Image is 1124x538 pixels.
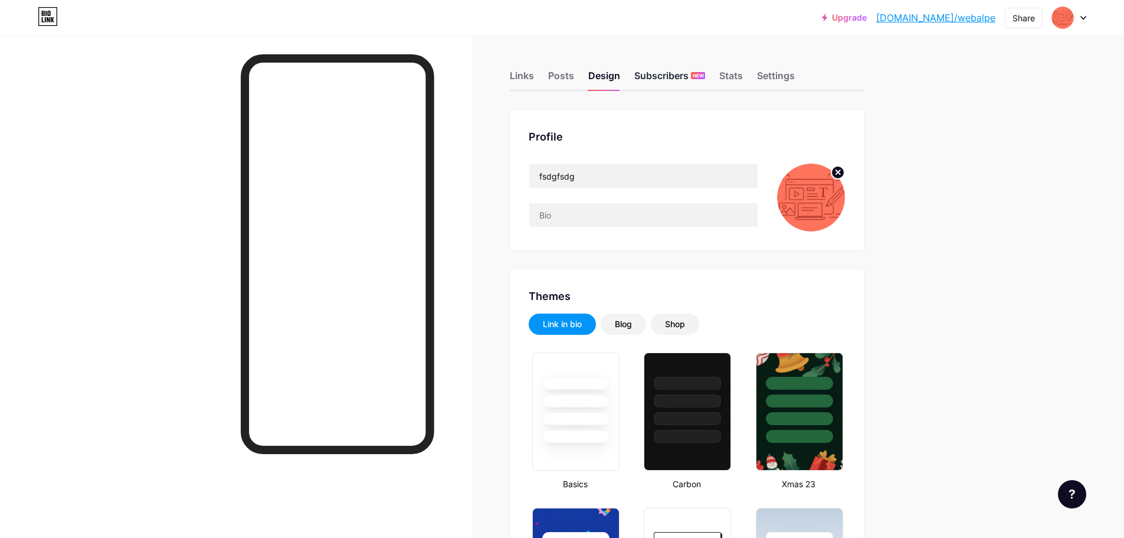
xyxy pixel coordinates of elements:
[615,318,632,330] div: Blog
[510,69,534,90] div: Links
[529,288,845,304] div: Themes
[752,478,845,490] div: Xmas 23
[719,69,743,90] div: Stats
[529,129,845,145] div: Profile
[1012,12,1035,24] div: Share
[822,13,867,22] a: Upgrade
[693,72,704,79] span: NEW
[529,203,758,227] input: Bio
[640,478,733,490] div: Carbon
[876,11,995,25] a: [DOMAIN_NAME]/webalpe
[548,69,574,90] div: Posts
[543,318,582,330] div: Link in bio
[665,318,685,330] div: Shop
[1051,6,1074,29] img: webalpe
[588,69,620,90] div: Design
[529,478,621,490] div: Basics
[634,69,705,90] div: Subscribers
[529,164,758,188] input: Name
[777,164,845,231] img: webalpe
[757,69,795,90] div: Settings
